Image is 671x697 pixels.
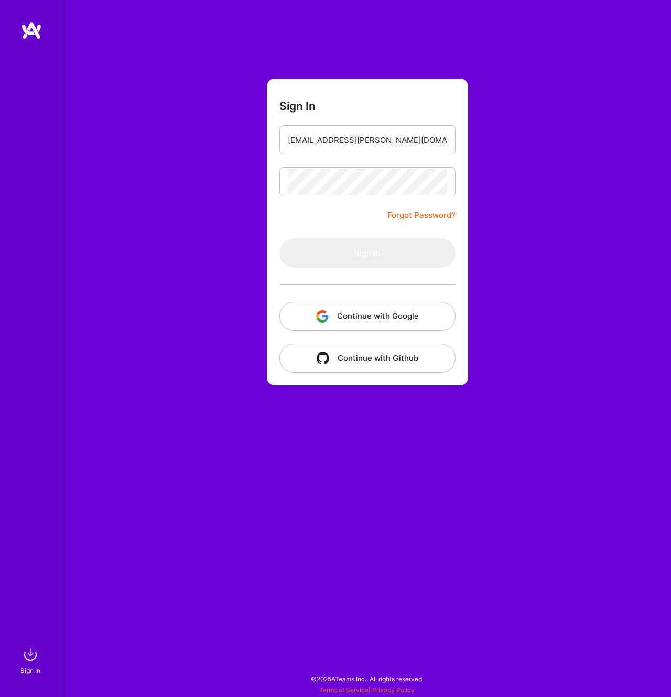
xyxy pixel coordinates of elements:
img: icon [317,352,329,364]
span: | [319,686,415,694]
button: Continue with Github [279,344,456,373]
img: logo [21,21,42,40]
a: Forgot Password? [387,209,456,222]
div: Sign In [20,665,40,676]
button: Sign In [279,238,456,268]
a: sign inSign In [22,644,41,676]
img: sign in [20,644,41,665]
div: © 2025 ATeams Inc., All rights reserved. [63,666,671,692]
img: icon [316,310,329,323]
h3: Sign In [279,99,316,113]
a: Privacy Policy [372,686,415,694]
input: Email... [288,127,447,153]
button: Continue with Google [279,302,456,331]
a: Terms of Service [319,686,369,694]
